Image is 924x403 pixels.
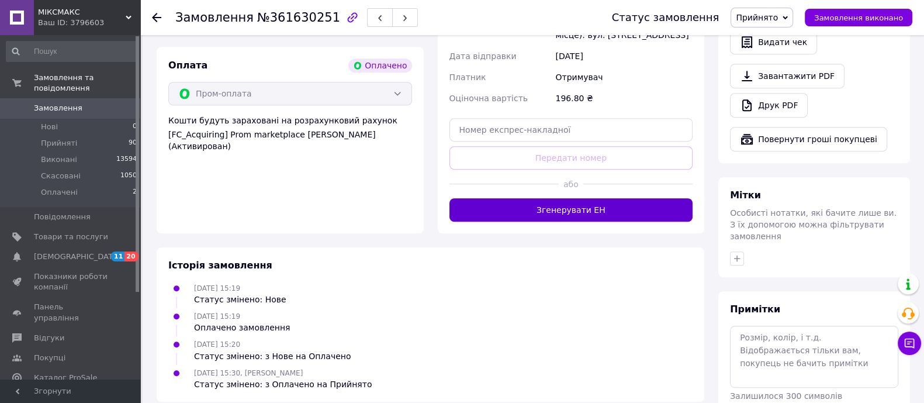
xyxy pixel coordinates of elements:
span: Дата відправки [449,51,517,61]
span: [DATE] 15:19 [194,312,240,321]
span: Відгуки [34,333,64,343]
span: [DATE] 15:20 [194,340,240,349]
span: [DATE] 15:30, [PERSON_NAME] [194,369,303,377]
div: Статус змінено: з Нове на Оплачено [194,350,351,362]
button: Замовлення виконано [805,9,912,26]
span: 90 [129,138,137,149]
span: Прийняті [41,138,77,149]
span: Виконані [41,154,77,165]
span: Повідомлення [34,212,91,222]
div: Отримувач [553,67,695,88]
span: Скасовані [41,171,81,181]
div: Кошти будуть зараховані на розрахунковий рахунок [168,115,412,152]
span: Прийнято [736,13,778,22]
a: Друк PDF [730,93,808,118]
span: Історія замовлення [168,260,272,271]
span: №361630251 [257,11,340,25]
span: МІКСМАКС [38,7,126,18]
span: [DEMOGRAPHIC_DATA] [34,252,120,262]
span: 2 [133,187,137,198]
div: [FC_Acquiring] Prom marketplace [PERSON_NAME] (Активирован) [168,129,412,152]
span: 1050 [120,171,137,181]
input: Номер експрес-накладної [449,118,693,142]
span: Нові [41,122,58,132]
span: Платник [449,73,486,82]
input: Пошук [6,41,138,62]
span: Залишилося 300 символів [730,391,842,401]
span: Оціночна вартість [449,94,528,103]
span: Показники роботи компанії [34,271,108,292]
span: Каталог ProSale [34,373,97,383]
button: Чат з покупцем [898,332,921,355]
span: Примітки [730,304,780,315]
span: 11 [111,252,124,261]
div: Статус змінено: з Оплачено на Прийнято [194,378,372,390]
span: Панель управління [34,302,108,323]
span: Замовлення виконано [814,13,903,22]
button: Згенерувати ЕН [449,198,693,222]
span: Оплата [168,60,207,71]
span: Мітки [730,190,761,201]
a: Завантажити PDF [730,64,845,88]
span: Замовлення [34,103,82,113]
div: Оплачено замовлення [194,322,290,333]
span: 13594 [116,154,137,165]
span: або [559,178,583,190]
span: Особисті нотатки, які бачите лише ви. З їх допомогою можна фільтрувати замовлення [730,208,897,241]
button: Повернути гроші покупцеві [730,127,887,151]
span: [DATE] 15:19 [194,284,240,292]
div: [DATE] [553,46,695,67]
span: 0 [133,122,137,132]
span: Покупці [34,353,65,363]
div: Оплачено [348,58,411,73]
div: Повернутися назад [152,12,161,23]
span: Товари та послуги [34,232,108,242]
button: Видати чек [730,30,817,54]
div: Статус змінено: Нове [194,294,286,305]
div: 196.80 ₴ [553,88,695,109]
span: 20 [124,252,138,261]
span: Замовлення [175,11,254,25]
div: Ваш ID: 3796603 [38,18,140,28]
span: Оплачені [41,187,78,198]
div: Статус замовлення [612,12,719,23]
span: Замовлення та повідомлення [34,73,140,94]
